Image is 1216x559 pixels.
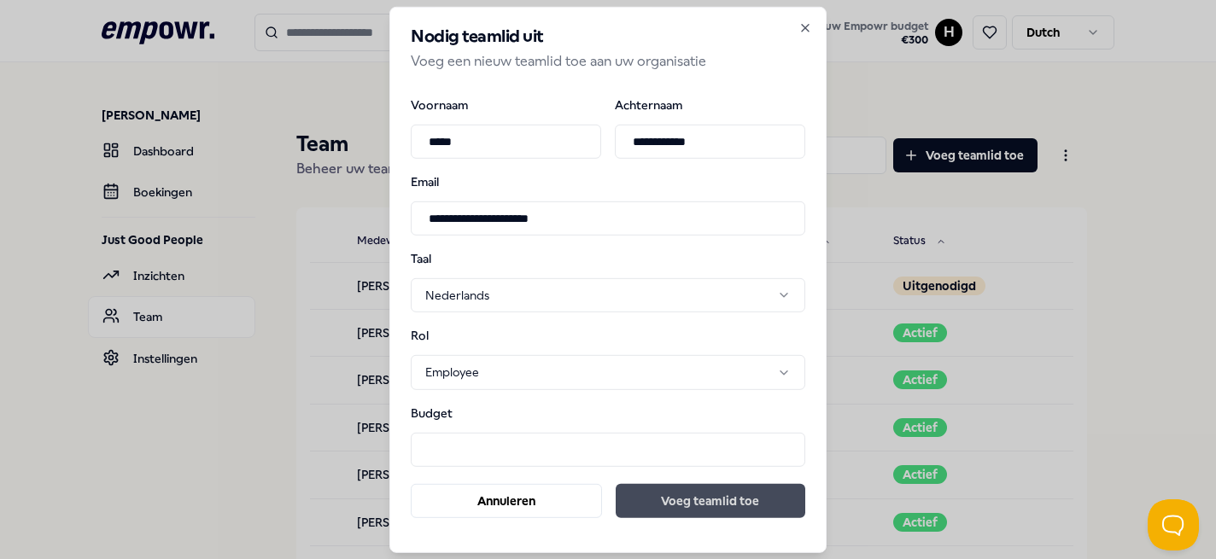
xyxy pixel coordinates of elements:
label: Budget [411,407,500,419]
label: Voornaam [411,99,601,111]
label: Email [411,176,805,188]
p: Voeg een nieuw teamlid toe aan uw organisatie [411,49,805,72]
button: Voeg teamlid toe [616,484,805,518]
label: Rol [411,329,500,341]
button: Annuleren [411,484,602,518]
h2: Nodig teamlid uit [411,27,805,44]
label: Taal [411,253,500,265]
label: Achternaam [615,99,805,111]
